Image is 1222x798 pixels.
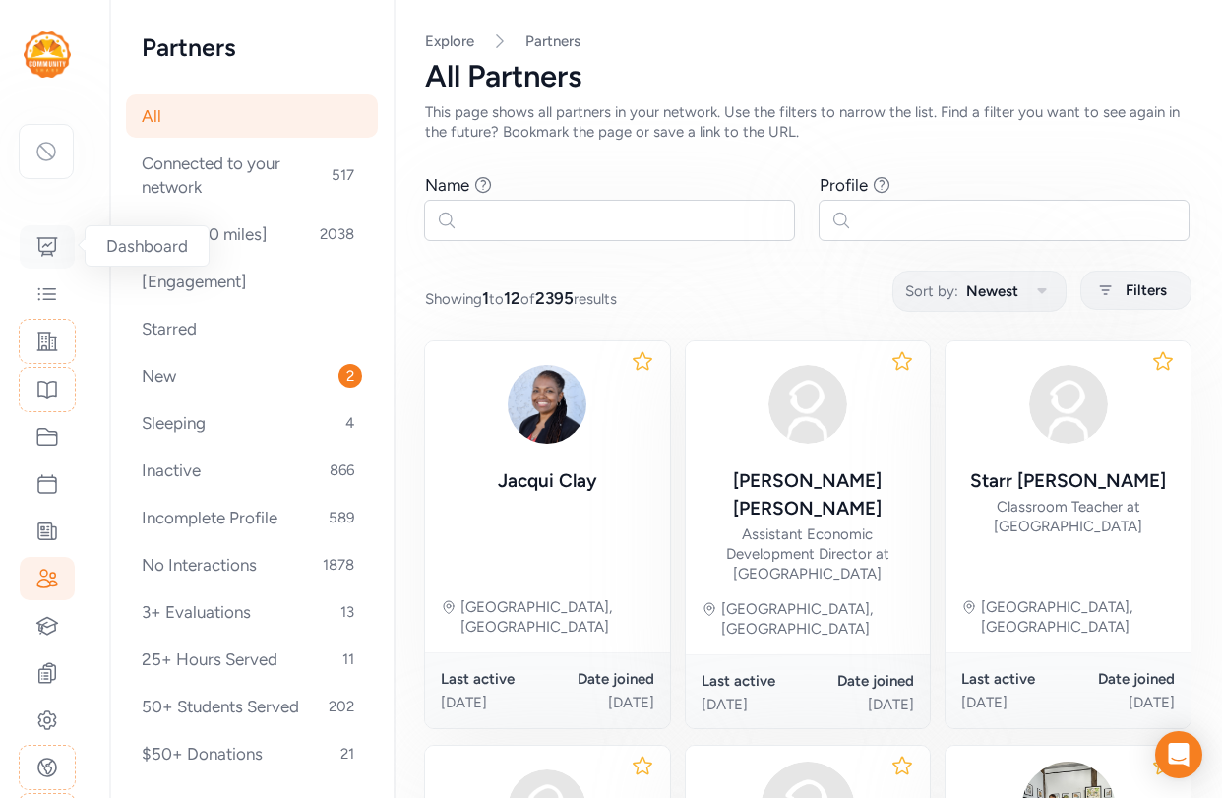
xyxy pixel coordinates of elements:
div: Connected to your network [126,142,378,209]
div: 3+ Evaluations [126,590,378,634]
span: 11 [335,647,362,671]
div: Last active [441,669,547,689]
div: Assistant Economic Development Director at [GEOGRAPHIC_DATA] [702,524,915,583]
div: All [126,94,378,138]
div: Starred [126,307,378,350]
div: Starr [PERSON_NAME] [970,467,1166,495]
div: [GEOGRAPHIC_DATA], [GEOGRAPHIC_DATA] [981,597,1175,637]
div: Last active [961,669,1068,689]
div: Sleeping [126,401,378,445]
span: 12 [504,288,520,308]
div: [GEOGRAPHIC_DATA], [GEOGRAPHIC_DATA] [721,599,915,639]
span: 2038 [312,222,362,246]
nav: Breadcrumb [425,31,1191,51]
span: 1878 [315,553,362,577]
div: Date joined [1069,669,1175,689]
span: 866 [322,459,362,482]
div: Last active [702,671,808,691]
span: 2395 [535,288,574,308]
img: xYkPNmvRDyXe4LGA9D4Y [500,357,594,452]
div: Inactive [126,449,378,492]
div: Open Intercom Messenger [1155,731,1202,778]
span: 21 [333,742,362,766]
div: [DATE] [961,693,1068,712]
div: [DATE] [547,693,653,712]
span: Sort by: [905,279,958,303]
span: 517 [324,163,362,187]
div: [DATE] [441,693,547,712]
span: 4 [337,411,362,435]
span: 2 [338,364,362,388]
span: 1 [482,288,489,308]
div: [DATE] [1069,693,1175,712]
img: avatar38fbb18c.svg [761,357,855,452]
div: $50+ Donations [126,732,378,775]
img: avatar38fbb18c.svg [1021,357,1116,452]
div: New [126,354,378,398]
span: Newest [966,279,1018,303]
div: [DATE] [808,695,914,714]
div: Classroom Teacher at [GEOGRAPHIC_DATA] [961,497,1175,536]
a: Partners [525,31,580,51]
span: 13 [333,600,362,624]
div: No Interactions [126,543,378,586]
div: [PERSON_NAME] [PERSON_NAME] [702,467,915,522]
div: Name [425,173,469,197]
div: [Within 50 miles] [126,213,378,256]
span: 589 [321,506,362,529]
div: Jacqui Clay [498,467,597,495]
div: [Engagement] [126,260,378,303]
span: Showing to of results [425,286,617,310]
span: Filters [1126,278,1167,302]
div: This page shows all partners in your network. Use the filters to narrow the list. Find a filter y... [425,102,1191,142]
div: All Partners [425,59,1191,94]
button: Sort by:Newest [892,271,1067,312]
div: 50+ Students Served [126,685,378,728]
img: logo [24,31,71,78]
div: 25+ Hours Served [126,638,378,681]
div: [GEOGRAPHIC_DATA], [GEOGRAPHIC_DATA] [460,597,654,637]
div: Incomplete Profile [126,496,378,539]
div: Date joined [808,671,914,691]
a: Explore [425,32,474,50]
div: Date joined [547,669,653,689]
h2: Partners [142,31,362,63]
div: [DATE] [702,695,808,714]
div: Profile [820,173,868,197]
span: 202 [321,695,362,718]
